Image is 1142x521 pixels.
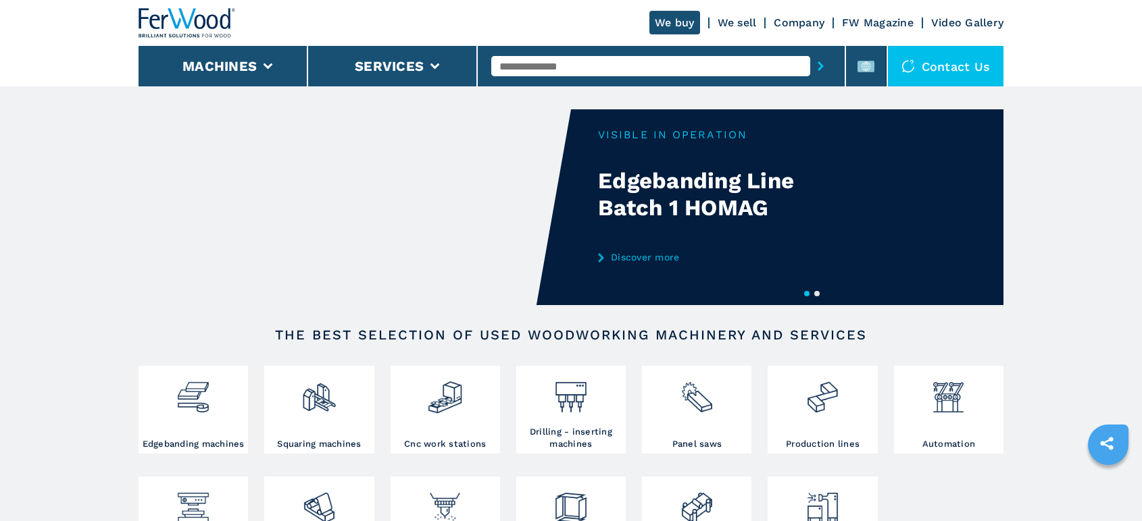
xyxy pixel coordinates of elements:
iframe: Chat [1085,460,1132,511]
a: We sell [718,16,757,29]
img: foratrici_inseritrici_2.png [553,369,589,415]
a: We buy [649,11,700,34]
button: Services [355,58,424,74]
button: submit-button [810,51,831,82]
h2: The best selection of used woodworking machinery and services [182,327,960,343]
img: bordatrici_1.png [175,369,211,415]
a: Production lines [768,366,877,454]
a: Automation [894,366,1003,454]
a: Drilling - inserting machines [516,366,626,454]
h3: Edgebanding machines [143,438,245,450]
a: Video Gallery [931,16,1003,29]
a: sharethis [1090,427,1124,460]
h3: Drilling - inserting machines [520,426,622,450]
img: squadratrici_2.png [301,369,337,415]
img: linee_di_produzione_2.png [805,369,841,415]
h3: Cnc work stations [404,438,486,450]
a: FW Magazine [842,16,914,29]
img: centro_di_lavoro_cnc_2.png [427,369,463,415]
div: Contact us [888,46,1004,86]
h3: Squaring machines [277,438,361,450]
h3: Production lines [786,438,860,450]
a: Edgebanding machines [139,366,248,454]
a: Company [774,16,824,29]
button: 2 [814,291,820,296]
img: sezionatrici_2.png [679,369,715,415]
img: automazione.png [930,369,966,415]
video: Your browser does not support the video tag. [139,109,571,305]
h3: Panel saws [672,438,722,450]
a: Panel saws [642,366,751,454]
a: Cnc work stations [391,366,500,454]
img: Ferwood [139,8,236,38]
a: Squaring machines [264,366,374,454]
button: Machines [182,58,257,74]
button: 1 [804,291,810,296]
h3: Automation [922,438,976,450]
a: Discover more [598,252,863,263]
img: Contact us [901,59,915,73]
